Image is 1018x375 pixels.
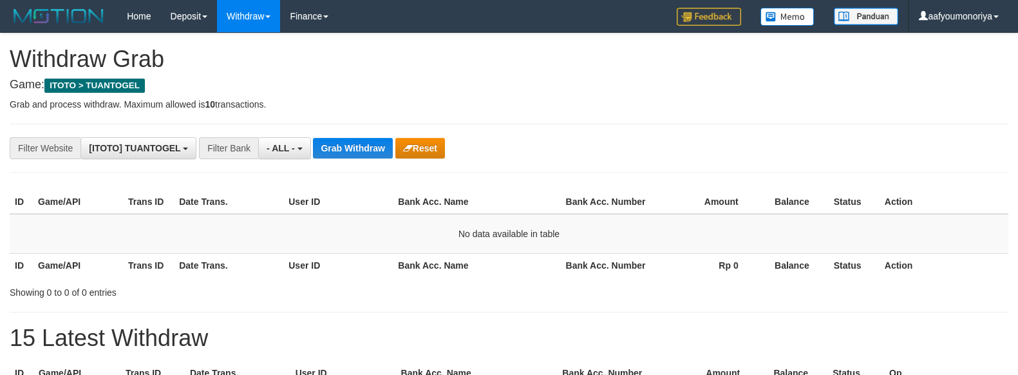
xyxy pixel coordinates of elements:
p: Grab and process withdraw. Maximum allowed is transactions. [10,98,1008,111]
th: ID [10,253,33,277]
button: - ALL - [258,137,310,159]
h4: Game: [10,79,1008,91]
th: Bank Acc. Number [561,253,651,277]
div: Filter Bank [199,137,258,159]
img: Feedback.jpg [677,8,741,26]
img: MOTION_logo.png [10,6,108,26]
th: Balance [758,253,829,277]
div: Filter Website [10,137,80,159]
button: Reset [395,138,445,159]
h1: 15 Latest Withdraw [10,325,1008,351]
th: Status [829,190,880,214]
th: Trans ID [123,190,174,214]
th: Balance [758,190,829,214]
span: [ITOTO] TUANTOGEL [89,143,180,153]
th: User ID [283,190,393,214]
th: Bank Acc. Number [561,190,651,214]
button: Grab Withdraw [313,138,392,159]
th: Status [829,253,880,277]
strong: 10 [205,99,215,110]
th: User ID [283,253,393,277]
th: Bank Acc. Name [393,253,560,277]
button: [ITOTO] TUANTOGEL [80,137,196,159]
th: Trans ID [123,253,174,277]
th: Amount [651,190,758,214]
img: panduan.png [834,8,898,25]
th: Rp 0 [651,253,758,277]
div: Showing 0 to 0 of 0 entries [10,281,415,299]
th: Bank Acc. Name [393,190,560,214]
td: No data available in table [10,214,1008,254]
th: Game/API [33,190,123,214]
th: Date Trans. [174,190,283,214]
span: ITOTO > TUANTOGEL [44,79,145,93]
th: ID [10,190,33,214]
th: Date Trans. [174,253,283,277]
span: - ALL - [267,143,295,153]
th: Action [880,253,1008,277]
h1: Withdraw Grab [10,46,1008,72]
th: Game/API [33,253,123,277]
img: Button%20Memo.svg [760,8,815,26]
th: Action [880,190,1008,214]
